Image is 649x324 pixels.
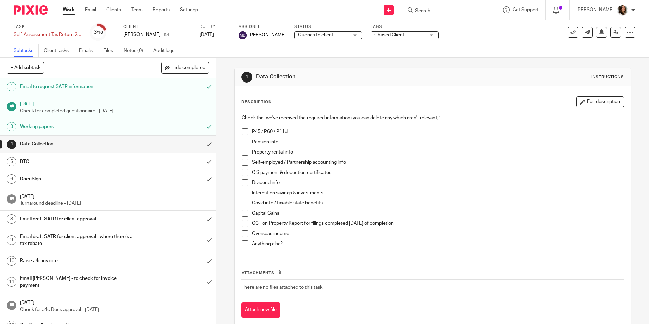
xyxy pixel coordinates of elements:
p: Description [241,99,272,105]
p: Overseas income [252,230,623,237]
label: Status [294,24,362,30]
a: Emails [79,44,98,57]
a: Email [85,6,96,13]
img: DSC_4833.jpg [617,5,628,16]
p: Turnaround deadline - [DATE] [20,200,209,207]
a: Files [103,44,118,57]
a: Client tasks [44,44,74,57]
img: Pixie [14,5,48,15]
span: Queries to client [298,33,333,37]
button: Edit description [576,96,624,107]
div: 6 [7,174,16,184]
div: 11 [7,277,16,287]
div: 3 [7,122,16,131]
p: Interest on savings & investments [252,190,623,196]
h1: BTC [20,157,137,167]
div: 4 [7,140,16,149]
a: Work [63,6,75,13]
span: [PERSON_NAME] [248,32,286,38]
h1: Email draft SATR for client approval [20,214,137,224]
div: 3 [94,28,103,36]
p: Check that we've received the required information (you can delete any which aren't relevant): [242,114,623,121]
a: Notes (0) [124,44,148,57]
span: [DATE] [200,32,214,37]
p: [PERSON_NAME] [123,31,161,38]
a: Settings [180,6,198,13]
p: Anything else? [252,240,623,247]
h1: Raise a4c invoice [20,256,137,266]
div: 9 [7,235,16,245]
p: Property rental info [252,149,623,156]
span: Get Support [513,7,539,12]
input: Search [414,8,476,14]
h1: Data Collection [256,73,447,80]
h1: Email [PERSON_NAME] - to check for invoice payment [20,273,137,291]
h1: [DATE] [20,298,209,306]
h1: [DATE] [20,99,209,107]
label: Client [123,24,191,30]
p: Check for completed questionnaire - [DATE] [20,108,209,114]
button: Hide completed [161,62,209,73]
div: Instructions [591,74,624,80]
a: Clients [106,6,121,13]
div: 4 [241,72,252,83]
p: CIS payment & deduction certificates [252,169,623,176]
h1: [DATE] [20,192,209,200]
div: 8 [7,214,16,224]
span: Chased Client [374,33,404,37]
p: Check for a4c Docs approval - [DATE] [20,306,209,313]
span: Attachments [242,271,274,275]
div: 5 [7,157,16,166]
p: CGT on Property Report for filings completed [DATE] of completion [252,220,623,227]
p: Self-employed / Partnership accounting info [252,159,623,166]
p: Dividend info [252,179,623,186]
label: Tags [371,24,439,30]
a: Audit logs [153,44,180,57]
h1: Email draft SATR for client approval - where there's a tax rebate [20,232,137,249]
img: svg%3E [239,31,247,39]
button: Attach new file [241,302,280,318]
p: Pension info [252,139,623,145]
p: Covid info / taxable state benefits [252,200,623,206]
span: Hide completed [171,65,205,71]
div: 10 [7,256,16,266]
label: Task [14,24,81,30]
label: Assignee [239,24,286,30]
p: Capital Gains [252,210,623,217]
label: Due by [200,24,230,30]
small: /16 [97,31,103,34]
h1: Working papers [20,122,137,132]
h1: Email to request SATR information [20,82,137,92]
div: Self-Assessment Tax Return 2025 [14,31,81,38]
h1: Data Collection [20,139,137,149]
a: Subtasks [14,44,39,57]
p: P45 / P60 / P11d [252,128,623,135]
button: + Add subtask [7,62,44,73]
a: Reports [153,6,170,13]
a: Team [131,6,143,13]
p: [PERSON_NAME] [576,6,614,13]
span: There are no files attached to this task. [242,285,323,290]
h1: DocuSign [20,174,137,184]
div: 1 [7,82,16,91]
